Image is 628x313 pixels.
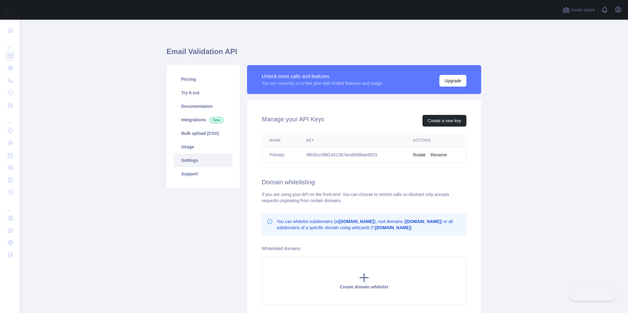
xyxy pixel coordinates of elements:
b: [DOMAIN_NAME] [406,219,441,224]
span: Create domain whitelist [340,284,388,289]
th: Actions [406,134,466,147]
div: Unlock more calls and features [262,73,382,80]
a: Support [174,167,232,181]
div: If you are using your API on the front-end. You can choose to restrict calls so Abstract only acc... [262,191,466,204]
b: *.[DOMAIN_NAME] [372,225,410,230]
iframe: Toggle Customer Support [569,288,616,301]
button: Invite users [561,5,596,15]
a: Usage [174,140,232,154]
h2: Domain whitelisting [262,178,466,186]
b: [DOMAIN_NAME] [339,219,374,224]
button: Rename [430,152,447,158]
th: Key [299,134,406,147]
th: Name [262,134,299,147]
button: Rotate [413,152,426,158]
button: Create a new key [422,115,466,127]
p: You can whitelist subdomains (ie ), root domains ( ) or all subdomains of a specific domain using... [277,218,461,231]
div: ... [5,112,15,124]
span: New [210,117,224,123]
a: Bulk upload (CSV) [174,127,232,140]
a: Integrations New [174,113,232,127]
span: Invite users [571,6,595,14]
div: ... [5,37,15,49]
div: You are currently on a free plan with limited features and usage [262,80,382,86]
a: Settings [174,154,232,167]
a: Try it out [174,86,232,100]
td: Primary [262,147,299,163]
a: Pricing [174,72,232,86]
h1: Email Validation API [167,47,481,61]
a: Documentation [174,100,232,113]
label: Whitelisted domains: [262,246,301,251]
td: 9f630cc0fbf14013974ceb5f6bae9015 [299,147,406,163]
h2: Manage your API Keys [262,115,324,127]
div: ... [5,199,15,211]
button: Upgrade [439,75,466,87]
